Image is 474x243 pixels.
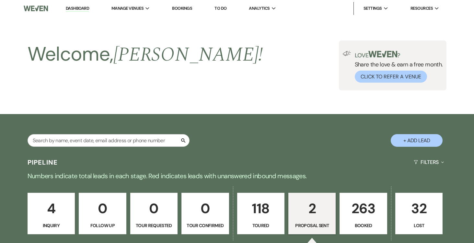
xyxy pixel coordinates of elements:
[24,2,48,15] img: Weven Logo
[181,193,229,234] a: 0Tour Confirmed
[4,171,470,181] p: Numbers indicate total leads in each stage. Red indicates leads with unanswered inbound messages.
[241,222,280,229] p: Toured
[391,134,443,147] button: + Add Lead
[355,51,443,58] p: Love ?
[32,222,71,229] p: Inquiry
[293,222,331,229] p: Proposal Sent
[399,198,438,219] p: 32
[293,198,331,219] p: 2
[130,193,178,234] a: 0Tour Requested
[364,5,382,12] span: Settings
[83,198,122,219] p: 0
[340,193,387,234] a: 263Booked
[79,193,126,234] a: 0Follow Up
[32,198,71,219] p: 4
[368,51,397,57] img: weven-logo-green.svg
[395,193,443,234] a: 32Lost
[113,40,263,70] span: [PERSON_NAME] !
[111,5,144,12] span: Manage Venues
[410,5,433,12] span: Resources
[351,51,443,83] div: Share the love & earn a free month.
[241,198,280,219] p: 118
[28,158,58,167] h3: Pipeline
[28,193,75,234] a: 4Inquiry
[343,51,351,56] img: loud-speaker-illustration.svg
[134,198,173,219] p: 0
[186,198,225,219] p: 0
[172,6,192,11] a: Bookings
[399,222,438,229] p: Lost
[355,71,427,83] button: Click to Refer a Venue
[66,6,89,12] a: Dashboard
[237,193,284,234] a: 118Toured
[28,40,263,68] h2: Welcome,
[186,222,225,229] p: Tour Confirmed
[134,222,173,229] p: Tour Requested
[249,5,270,12] span: Analytics
[214,6,226,11] a: To Do
[344,198,383,219] p: 263
[83,222,122,229] p: Follow Up
[344,222,383,229] p: Booked
[288,193,336,234] a: 2Proposal Sent
[28,134,190,147] input: Search by name, event date, email address or phone number
[411,154,446,171] button: Filters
